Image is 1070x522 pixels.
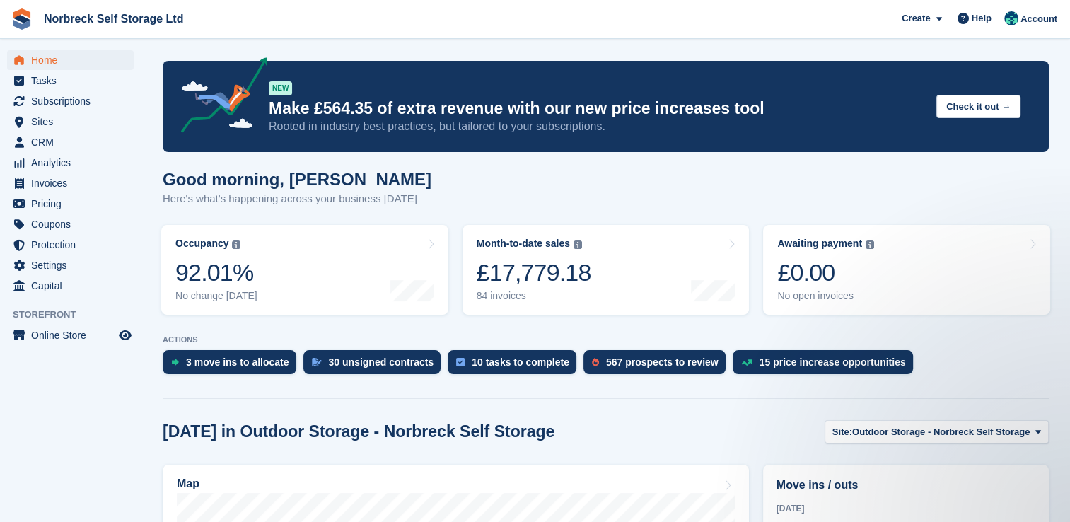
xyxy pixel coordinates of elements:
[7,255,134,275] a: menu
[13,308,141,322] span: Storefront
[477,258,591,287] div: £17,779.18
[163,350,303,381] a: 3 move ins to allocate
[312,358,322,366] img: contract_signature_icon-13c848040528278c33f63329250d36e43548de30e8caae1d1a13099fd9432cc5.svg
[269,98,925,119] p: Make £564.35 of extra revenue with our new price increases tool
[777,502,1035,515] div: [DATE]
[1020,12,1057,26] span: Account
[777,238,862,250] div: Awaiting payment
[825,420,1049,443] button: Site: Outdoor Storage - Norbreck Self Storage
[186,356,289,368] div: 3 move ins to allocate
[31,235,116,255] span: Protection
[232,240,240,249] img: icon-info-grey-7440780725fd019a000dd9b08b2336e03edf1995a4989e88bcd33f0948082b44.svg
[760,356,906,368] div: 15 price increase opportunities
[592,358,599,366] img: prospect-51fa495bee0391a8d652442698ab0144808aea92771e9ea1ae160a38d050c398.svg
[606,356,719,368] div: 567 prospects to review
[7,276,134,296] a: menu
[7,112,134,132] a: menu
[7,91,134,111] a: menu
[117,327,134,344] a: Preview store
[177,477,199,490] h2: Map
[175,290,257,302] div: No change [DATE]
[448,350,583,381] a: 10 tasks to complete
[171,358,179,366] img: move_ins_to_allocate_icon-fdf77a2bb77ea45bf5b3d319d69a93e2d87916cf1d5bf7949dd705db3b84f3ca.svg
[1004,11,1018,25] img: Sally King
[269,81,292,95] div: NEW
[7,153,134,173] a: menu
[7,325,134,345] a: menu
[7,214,134,234] a: menu
[38,7,189,30] a: Norbreck Self Storage Ltd
[31,255,116,275] span: Settings
[31,325,116,345] span: Online Store
[161,225,448,315] a: Occupancy 92.01% No change [DATE]
[269,119,925,134] p: Rooted in industry best practices, but tailored to your subscriptions.
[163,422,554,441] h2: [DATE] in Outdoor Storage - Norbreck Self Storage
[31,112,116,132] span: Sites
[31,91,116,111] span: Subscriptions
[7,71,134,91] a: menu
[31,194,116,214] span: Pricing
[472,356,569,368] div: 10 tasks to complete
[852,425,1030,439] span: Outdoor Storage - Norbreck Self Storage
[169,57,268,138] img: price-adjustments-announcement-icon-8257ccfd72463d97f412b2fc003d46551f7dbcb40ab6d574587a9cd5c0d94...
[902,11,930,25] span: Create
[31,276,116,296] span: Capital
[463,225,750,315] a: Month-to-date sales £17,779.18 84 invoices
[777,290,874,302] div: No open invoices
[31,173,116,193] span: Invoices
[175,238,228,250] div: Occupancy
[583,350,733,381] a: 567 prospects to review
[574,240,582,249] img: icon-info-grey-7440780725fd019a000dd9b08b2336e03edf1995a4989e88bcd33f0948082b44.svg
[741,359,752,366] img: price_increase_opportunities-93ffe204e8149a01c8c9dc8f82e8f89637d9d84a8eef4429ea346261dce0b2c0.svg
[31,71,116,91] span: Tasks
[733,350,920,381] a: 15 price increase opportunities
[31,153,116,173] span: Analytics
[777,258,874,287] div: £0.00
[163,335,1049,344] p: ACTIONS
[7,235,134,255] a: menu
[11,8,33,30] img: stora-icon-8386f47178a22dfd0bd8f6a31ec36ba5ce8667c1dd55bd0f319d3a0aa187defe.svg
[936,95,1020,118] button: Check it out →
[866,240,874,249] img: icon-info-grey-7440780725fd019a000dd9b08b2336e03edf1995a4989e88bcd33f0948082b44.svg
[7,132,134,152] a: menu
[972,11,992,25] span: Help
[31,214,116,234] span: Coupons
[7,194,134,214] a: menu
[163,170,431,189] h1: Good morning, [PERSON_NAME]
[329,356,434,368] div: 30 unsigned contracts
[456,358,465,366] img: task-75834270c22a3079a89374b754ae025e5fb1db73e45f91037f5363f120a921f8.svg
[832,425,852,439] span: Site:
[7,173,134,193] a: menu
[477,238,570,250] div: Month-to-date sales
[31,50,116,70] span: Home
[763,225,1050,315] a: Awaiting payment £0.00 No open invoices
[31,132,116,152] span: CRM
[163,191,431,207] p: Here's what's happening across your business [DATE]
[777,477,1035,494] h2: Move ins / outs
[477,290,591,302] div: 84 invoices
[7,50,134,70] a: menu
[175,258,257,287] div: 92.01%
[303,350,448,381] a: 30 unsigned contracts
